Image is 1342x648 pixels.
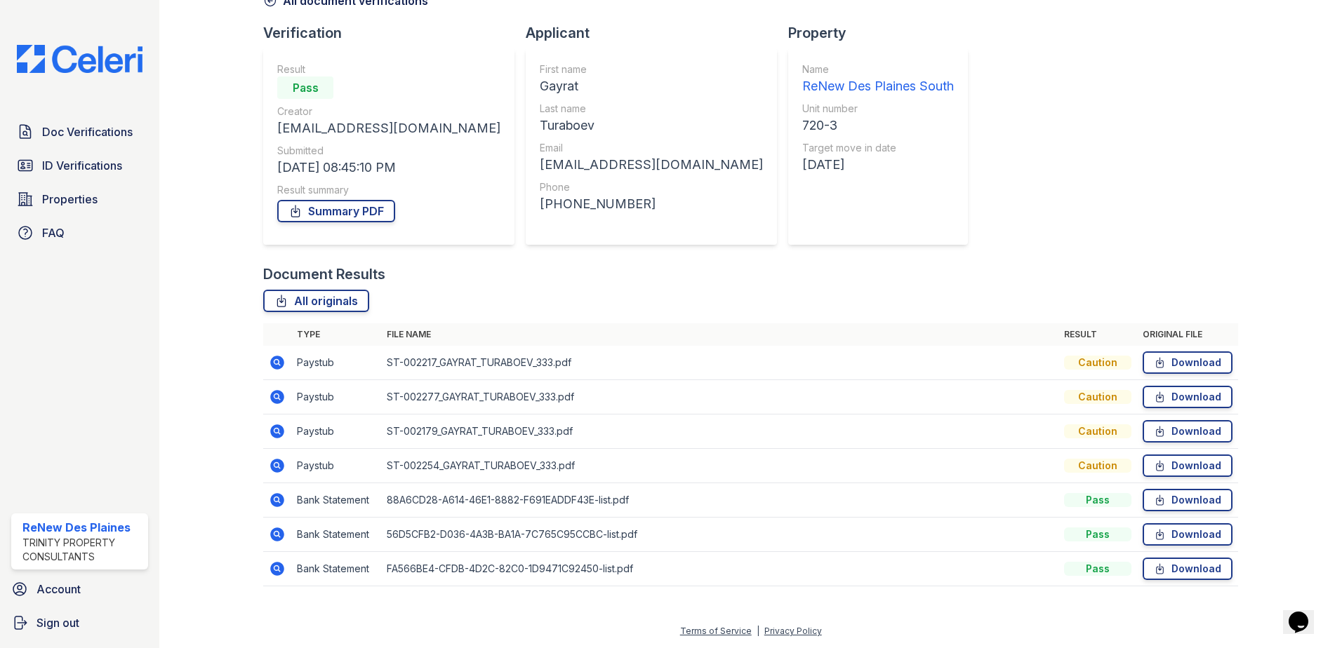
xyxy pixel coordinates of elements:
div: Caution [1064,424,1131,438]
div: Target move in date [802,141,954,155]
a: Properties [11,185,148,213]
div: Turaboev [540,116,763,135]
span: Properties [42,191,98,208]
a: FAQ [11,219,148,247]
span: ID Verifications [42,157,122,174]
td: Bank Statement [291,483,381,518]
div: Trinity Property Consultants [22,536,142,564]
div: Result [277,62,500,76]
img: CE_Logo_Blue-a8612792a0a2168367f1c8372b55b34899dd931a85d93a1a3d3e32e68fde9ad4.png [6,45,154,73]
div: Pass [1064,493,1131,507]
span: Account [36,581,81,598]
td: Paystub [291,449,381,483]
div: Document Results [263,264,385,284]
div: ReNew Des Plaines [22,519,142,536]
th: Result [1058,323,1137,346]
div: Gayrat [540,76,763,96]
a: Privacy Policy [764,626,822,636]
a: Name ReNew Des Plaines South [802,62,954,96]
td: ST-002217_GAYRAT_TURABOEV_333.pdf [381,346,1058,380]
div: Last name [540,102,763,116]
th: File name [381,323,1058,346]
span: Doc Verifications [42,123,133,140]
th: Original file [1137,323,1238,346]
td: Paystub [291,414,381,449]
td: 56D5CFB2-D036-4A3B-BA1A-7C765C95CCBC-list.pdf [381,518,1058,552]
span: FAQ [42,224,65,241]
a: Doc Verifications [11,118,148,146]
a: Download [1143,351,1233,374]
div: [DATE] [802,155,954,175]
div: Result summary [277,183,500,197]
a: Terms of Service [680,626,752,636]
td: FA566BE4-CFDB-4D2C-82C0-1D9471C92450-list.pdf [381,552,1058,586]
div: Caution [1064,356,1131,370]
a: Download [1143,454,1233,477]
a: Download [1143,523,1233,546]
a: Download [1143,489,1233,511]
div: [EMAIL_ADDRESS][DOMAIN_NAME] [540,155,763,175]
td: Bank Statement [291,518,381,552]
a: Download [1143,558,1233,580]
div: | [757,626,759,636]
div: [EMAIL_ADDRESS][DOMAIN_NAME] [277,119,500,138]
div: Unit number [802,102,954,116]
div: Phone [540,180,763,194]
div: Name [802,62,954,76]
th: Type [291,323,381,346]
a: ID Verifications [11,151,148,180]
a: Download [1143,386,1233,408]
div: Verification [263,23,526,43]
div: First name [540,62,763,76]
a: All originals [263,290,369,312]
div: Submitted [277,144,500,158]
div: Caution [1064,459,1131,473]
a: Account [6,575,154,603]
div: 720-3 [802,116,954,135]
div: Email [540,141,763,155]
td: Bank Statement [291,552,381,586]
div: [PHONE_NUMBER] [540,194,763,214]
td: Paystub [291,380,381,414]
td: ST-002277_GAYRAT_TURABOEV_333.pdf [381,380,1058,414]
div: ReNew Des Plaines South [802,76,954,96]
div: [DATE] 08:45:10 PM [277,158,500,177]
a: Summary PDF [277,200,395,222]
div: Pass [1064,562,1131,576]
a: Download [1143,420,1233,443]
td: Paystub [291,346,381,380]
div: Caution [1064,390,1131,404]
div: Creator [277,104,500,119]
div: Pass [1064,527,1131,541]
span: Sign out [36,614,79,631]
div: Property [788,23,979,43]
div: Pass [277,76,333,99]
iframe: chat widget [1283,592,1328,634]
td: 88A6CD28-A614-46E1-8882-F691EADDF43E-list.pdf [381,483,1058,518]
td: ST-002179_GAYRAT_TURABOEV_333.pdf [381,414,1058,449]
td: ST-002254_GAYRAT_TURABOEV_333.pdf [381,449,1058,483]
a: Sign out [6,609,154,637]
div: Applicant [526,23,788,43]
